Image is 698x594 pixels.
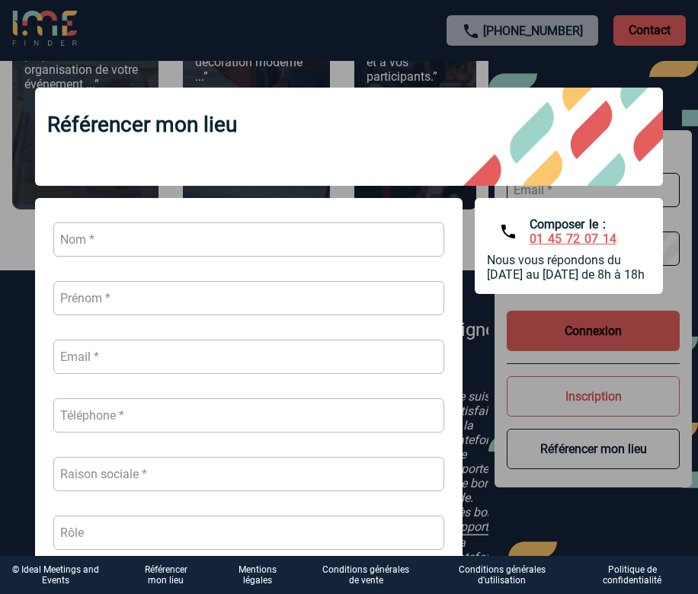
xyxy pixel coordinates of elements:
[53,340,444,374] input: Email *
[450,564,555,586] p: Conditions générales d'utilisation
[53,398,444,433] input: Téléphone *
[307,564,437,586] a: Conditions générales de vente
[53,222,444,257] input: Nom *
[232,564,282,586] p: Mentions légales
[319,564,413,586] p: Conditions générales de vente
[53,281,444,315] input: Prénom *
[530,217,616,246] div: Composer le :
[487,253,651,282] div: Nous vous répondons du [DATE] au [DATE] de 8h à 18h
[437,564,579,586] a: Conditions générales d'utilisation
[579,564,698,586] a: Politique de confidentialité
[499,222,517,241] img: phone_black.png
[12,564,99,586] div: © Ideal Meetings and Events
[530,232,616,246] a: 01 45 72 07 14
[53,457,444,491] input: Raison sociale *
[136,564,196,586] a: Référencer mon lieu
[220,564,306,586] a: Mentions légales
[35,88,663,186] div: Référencer mon lieu
[53,516,444,550] input: Rôle
[591,564,674,586] p: Politique de confidentialité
